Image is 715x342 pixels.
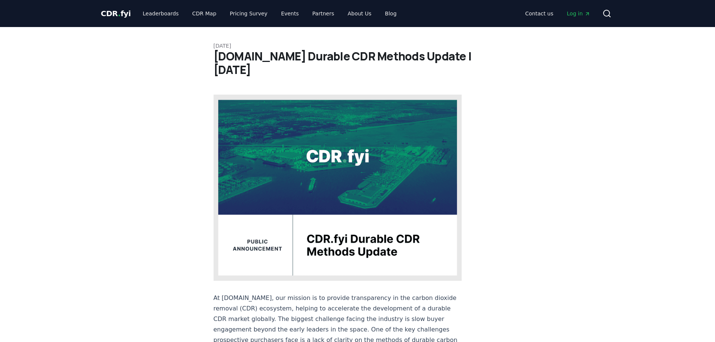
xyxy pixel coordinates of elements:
[214,50,502,77] h1: [DOMAIN_NAME] Durable CDR Methods Update | [DATE]
[214,95,462,281] img: blog post image
[118,9,120,18] span: .
[275,7,305,20] a: Events
[567,10,590,17] span: Log in
[101,8,131,19] a: CDR.fyi
[186,7,222,20] a: CDR Map
[137,7,402,20] nav: Main
[379,7,403,20] a: Blog
[306,7,340,20] a: Partners
[519,7,559,20] a: Contact us
[342,7,377,20] a: About Us
[214,42,502,50] p: [DATE]
[101,9,131,18] span: CDR fyi
[519,7,596,20] nav: Main
[224,7,273,20] a: Pricing Survey
[137,7,185,20] a: Leaderboards
[561,7,596,20] a: Log in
